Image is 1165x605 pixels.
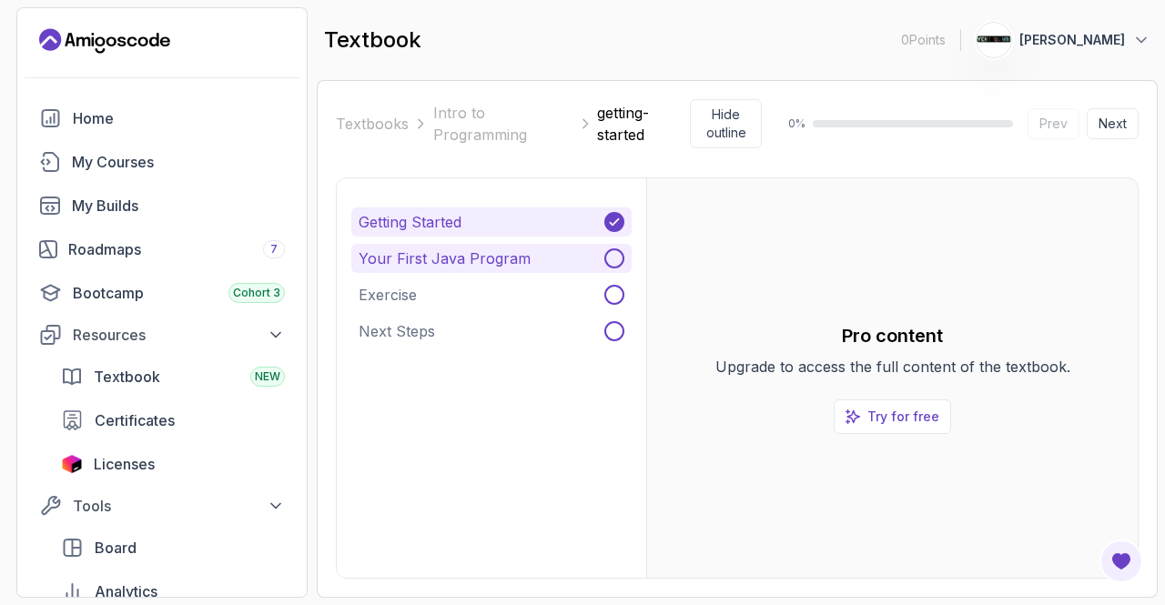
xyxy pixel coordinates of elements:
button: Prev [1028,108,1079,139]
a: home [28,100,296,136]
a: roadmaps [28,231,296,267]
a: Try for free [834,399,951,434]
a: courses [28,144,296,180]
p: Upgrade to access the full content of the textbook. [715,356,1070,378]
button: Next [1087,108,1139,139]
div: My Builds [72,195,285,217]
div: Roadmaps [68,238,285,260]
p: Your First Java Program [359,247,531,269]
span: NEW [255,369,280,384]
button: Getting Started [351,207,632,237]
a: textbook [50,358,296,395]
button: Open Feedback Button [1099,539,1143,583]
a: board [50,529,296,566]
a: bootcamp [28,275,296,311]
button: Collapse sidebar [690,99,762,148]
p: Getting Started [359,211,461,233]
p: Exercise [359,284,417,306]
span: Cohort 3 [233,286,280,300]
a: Intro to Programming [433,102,573,146]
img: jetbrains icon [61,455,83,473]
a: Textbooks [336,113,409,135]
span: Board [95,537,137,559]
button: Resources [28,318,296,351]
span: Licenses [94,453,155,475]
div: Bootcamp [73,282,285,304]
div: My Courses [72,151,285,173]
a: licenses [50,446,296,482]
span: Certificates [95,409,175,431]
div: Resources [73,324,285,346]
p: [PERSON_NAME] [1019,31,1125,49]
h2: textbook [324,25,421,55]
p: Next Steps [359,320,435,342]
a: builds [28,187,296,224]
div: Home [73,107,285,129]
p: 0 Points [901,31,946,49]
button: Next Steps [351,317,632,346]
span: 0 % [776,116,805,131]
h2: Pro content [715,323,1070,348]
span: getting-started [597,102,690,146]
div: progress [813,120,1013,127]
button: Your First Java Program [351,244,632,273]
span: Textbook [94,366,160,388]
span: 7 [270,242,278,257]
button: user profile image[PERSON_NAME] [976,22,1150,58]
a: certificates [50,402,296,439]
img: user profile image [977,23,1011,57]
button: Exercise [351,280,632,309]
a: Landing page [39,26,170,55]
div: Tools [73,495,285,517]
button: Tools [28,489,296,522]
span: Analytics [95,580,157,602]
p: Try for free [867,408,939,426]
